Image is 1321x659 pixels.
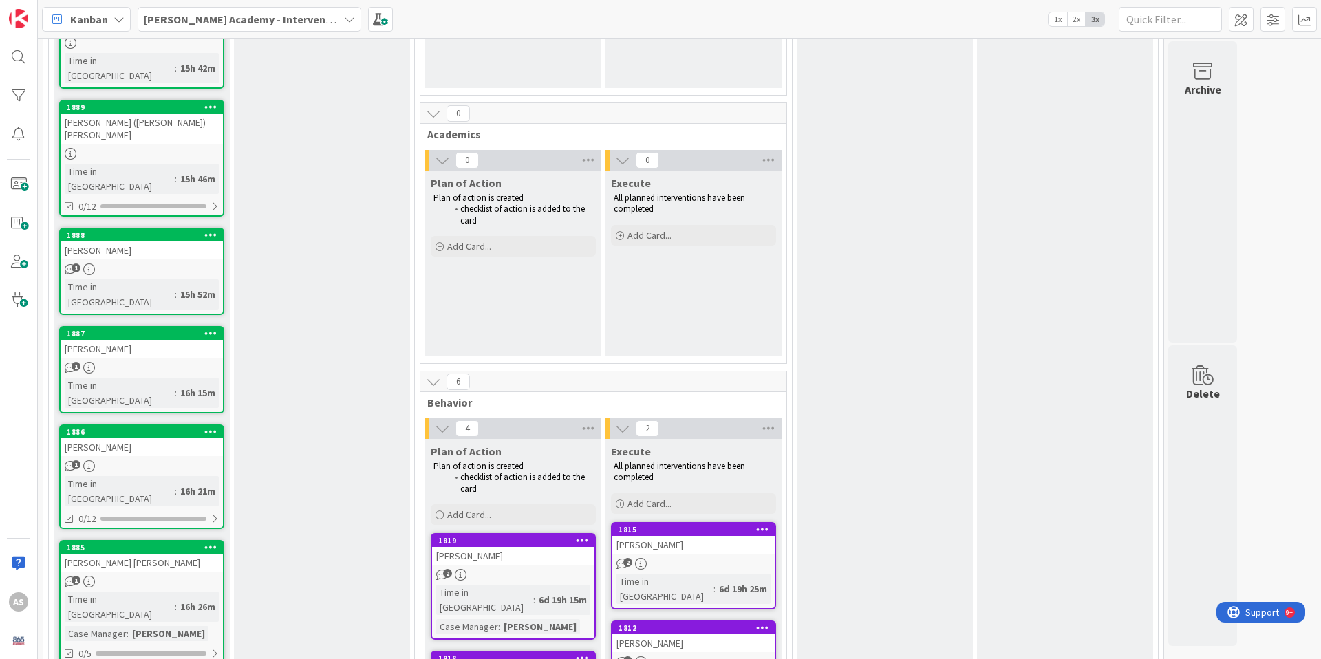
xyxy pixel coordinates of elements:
a: 1815[PERSON_NAME]Time in [GEOGRAPHIC_DATA]:6d 19h 25m [611,522,776,609]
span: 0 [447,105,470,122]
span: Plan of action is created [433,460,524,472]
span: Support [29,2,63,19]
span: : [175,599,177,614]
div: [PERSON_NAME] [PERSON_NAME] [61,554,223,572]
div: 1888 [67,230,223,240]
span: 2x [1067,12,1086,26]
div: 1819[PERSON_NAME] [432,534,594,565]
div: 1815 [612,523,775,536]
div: 1886 [67,427,223,437]
span: 1 [72,263,80,272]
div: 15h 52m [177,287,219,302]
div: 1889 [61,101,223,114]
div: 1888[PERSON_NAME] [61,229,223,259]
span: : [713,581,716,596]
div: [PERSON_NAME] [500,619,580,634]
div: [PERSON_NAME] [61,438,223,456]
div: 1812[PERSON_NAME] [612,622,775,652]
span: Behavior [427,396,769,409]
b: [PERSON_NAME] Academy - Intervention [144,12,346,26]
span: Add Card... [447,240,491,252]
div: 1885 [61,541,223,554]
div: 9+ [69,6,76,17]
div: 1889[PERSON_NAME] ([PERSON_NAME]) [PERSON_NAME] [61,101,223,144]
span: : [127,626,129,641]
span: 1 [72,362,80,371]
div: 1885[PERSON_NAME] [PERSON_NAME] [61,541,223,572]
div: Delete [1186,385,1220,402]
span: 4 [455,420,479,437]
div: Time in [GEOGRAPHIC_DATA] [65,378,175,408]
div: Time in [GEOGRAPHIC_DATA] [436,585,533,615]
div: [PERSON_NAME] [129,626,208,641]
a: Time in [GEOGRAPHIC_DATA]:15h 42m [59,1,224,89]
span: : [175,287,177,302]
div: 1812 [612,622,775,634]
div: Time in [GEOGRAPHIC_DATA] [65,53,175,83]
span: All planned interventions have been completed [614,192,747,215]
div: 1888 [61,229,223,241]
img: avatar [9,631,28,650]
div: [PERSON_NAME] [61,241,223,259]
span: 1x [1049,12,1067,26]
div: Time in [GEOGRAPHIC_DATA] [65,476,175,506]
span: 1 [72,460,80,469]
span: All planned interventions have been completed [614,460,747,483]
div: 1887 [61,327,223,340]
div: 16h 26m [177,599,219,614]
span: Kanban [70,11,108,28]
span: Plan of Action [431,444,502,458]
span: 6 [447,374,470,390]
span: Academics [427,127,769,141]
div: Time in [GEOGRAPHIC_DATA] [616,574,713,604]
div: Time in [GEOGRAPHIC_DATA] [65,279,175,310]
div: 1887 [67,329,223,338]
span: Add Card... [627,229,672,241]
span: 2 [623,558,632,567]
img: Visit kanbanzone.com [9,9,28,28]
span: 2 [636,420,659,437]
div: 15h 46m [177,171,219,186]
a: 1887[PERSON_NAME]Time in [GEOGRAPHIC_DATA]:16h 15m [59,326,224,413]
span: Execute [611,444,651,458]
div: 1886 [61,426,223,438]
span: 3x [1086,12,1104,26]
span: 0/12 [78,199,96,214]
div: 15h 42m [177,61,219,76]
a: 1888[PERSON_NAME]Time in [GEOGRAPHIC_DATA]:15h 52m [59,228,224,315]
a: 1819[PERSON_NAME]Time in [GEOGRAPHIC_DATA]:6d 19h 15mCase Manager:[PERSON_NAME] [431,533,596,640]
span: : [175,484,177,499]
div: 1819 [432,534,594,547]
div: 6d 19h 25m [716,581,771,596]
span: Execute [611,176,651,190]
input: Quick Filter... [1119,7,1222,32]
span: 0 [455,152,479,169]
div: 1885 [67,543,223,552]
div: 1812 [619,623,775,633]
div: Case Manager [65,626,127,641]
div: Time in [GEOGRAPHIC_DATA] [65,164,175,194]
div: Archive [1185,81,1221,98]
span: Add Card... [447,508,491,521]
span: : [175,385,177,400]
div: Time in [GEOGRAPHIC_DATA] [65,592,175,622]
div: 1815 [619,525,775,534]
span: 1 [72,576,80,585]
div: [PERSON_NAME] [432,547,594,565]
div: [PERSON_NAME] ([PERSON_NAME]) [PERSON_NAME] [61,114,223,144]
span: : [175,171,177,186]
div: 6d 19h 15m [535,592,590,607]
span: 2 [443,569,452,578]
div: 16h 21m [177,484,219,499]
span: Plan of Action [431,176,502,190]
a: 1886[PERSON_NAME]Time in [GEOGRAPHIC_DATA]:16h 21m0/12 [59,424,224,529]
span: Add Card... [627,497,672,510]
div: 1889 [67,102,223,112]
div: [PERSON_NAME] [612,536,775,554]
a: 1889[PERSON_NAME] ([PERSON_NAME]) [PERSON_NAME]Time in [GEOGRAPHIC_DATA]:15h 46m0/12 [59,100,224,217]
span: checklist of action is added to the card [460,471,587,494]
span: Plan of action is created [433,192,524,204]
div: 1815[PERSON_NAME] [612,523,775,554]
div: Case Manager [436,619,498,634]
div: AS [9,592,28,612]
